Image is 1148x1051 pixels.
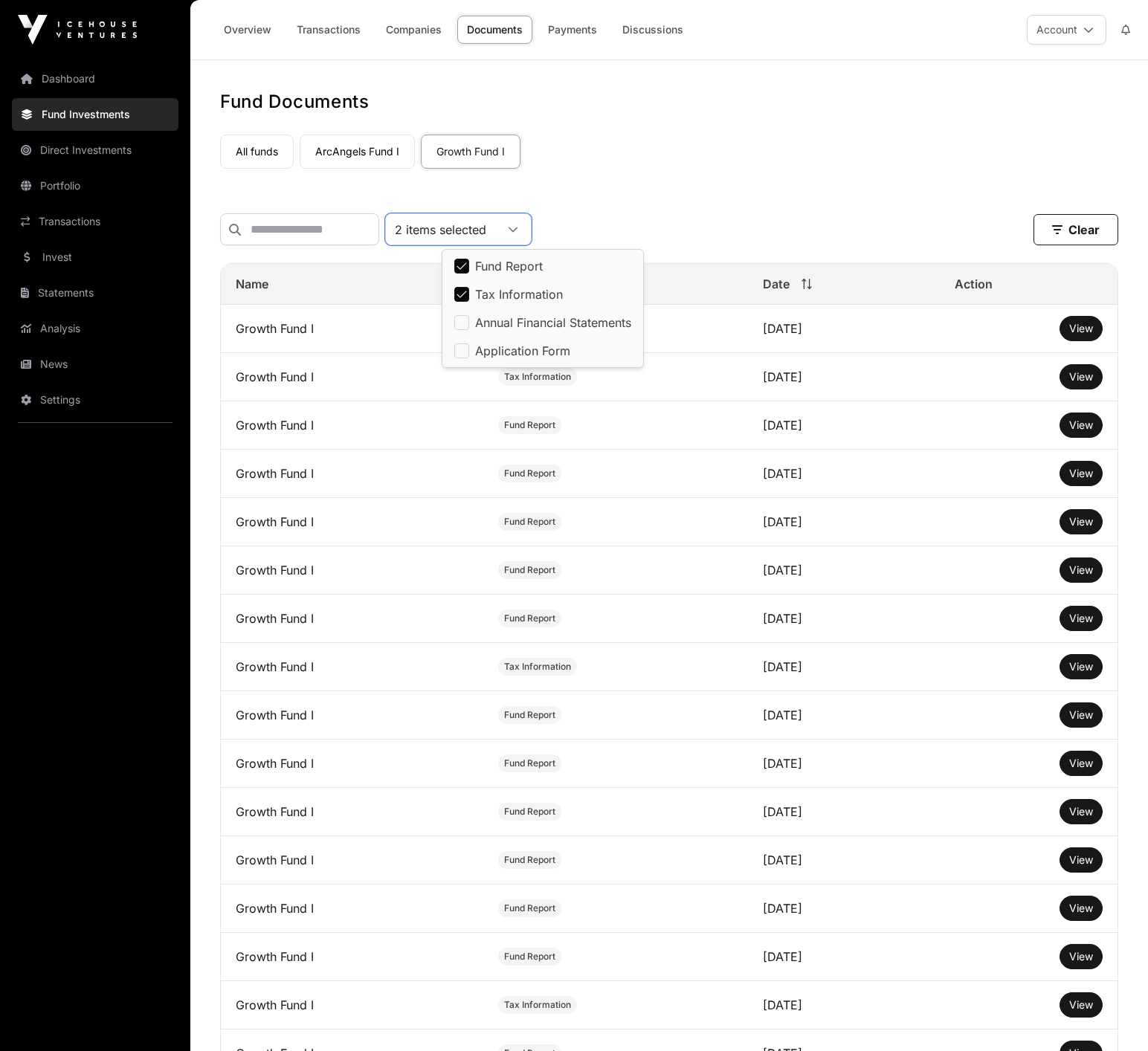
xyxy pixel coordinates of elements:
[221,643,483,691] td: Growth Fund I
[1060,364,1103,389] button: View
[221,885,483,933] td: Growth Fund I
[504,468,555,479] span: Fund Report
[12,384,178,416] a: Settings
[300,135,415,169] a: ArcAngels Fund I
[1069,418,1093,431] span: View
[1069,659,1093,674] a: View
[1069,563,1093,576] span: View
[445,337,640,364] li: Application Form
[1069,418,1093,433] a: View
[421,135,520,169] a: Growth Fund I
[1069,321,1093,336] a: View
[221,981,483,1029] td: Growth Fund I
[214,16,281,44] a: Overview
[236,275,268,293] span: Name
[1069,708,1093,721] span: View
[748,885,940,933] td: [DATE]
[18,15,137,45] img: Icehouse Ventures Logo
[475,260,543,272] span: Fund Report
[1069,563,1093,578] a: View
[1060,944,1103,969] button: View
[1069,611,1093,626] a: View
[1069,322,1093,334] span: View
[613,16,693,44] a: Discussions
[221,740,483,788] td: Growth Fund I
[748,643,940,691] td: [DATE]
[538,16,607,44] a: Payments
[221,595,483,643] td: Growth Fund I
[1069,466,1093,481] a: View
[748,498,940,546] td: [DATE]
[1069,804,1093,819] a: View
[1069,756,1093,771] a: View
[221,788,483,836] td: Growth Fund I
[475,345,570,357] span: Application Form
[748,691,940,740] td: [DATE]
[1069,660,1093,673] span: View
[1033,214,1118,245] button: Clear
[12,312,178,345] a: Analysis
[504,564,555,576] span: Fund Report
[475,288,563,300] span: Tax Information
[12,241,178,274] a: Invest
[1060,316,1103,341] button: View
[763,275,790,293] span: Date
[1060,461,1103,486] button: View
[1060,847,1103,873] button: View
[1069,853,1093,867] a: View
[12,134,178,166] a: Direct Investments
[445,309,640,336] li: Annual Financial Statements
[748,353,940,401] td: [DATE]
[221,836,483,885] td: Growth Fund I
[220,90,1118,114] h1: Fund Documents
[1069,901,1093,916] a: View
[504,951,555,963] span: Fund Report
[1027,15,1106,45] button: Account
[504,371,571,383] span: Tax Information
[221,450,483,498] td: Growth Fund I
[1060,509,1103,534] button: View
[1069,997,1093,1012] a: View
[504,419,555,431] span: Fund Report
[457,16,532,44] a: Documents
[1060,413,1103,438] button: View
[504,999,571,1011] span: Tax Information
[1060,799,1103,824] button: View
[1069,514,1093,529] a: View
[221,305,483,353] td: Growth Fund I
[748,933,940,981] td: [DATE]
[12,169,178,202] a: Portfolio
[1069,949,1093,964] a: View
[287,16,370,44] a: Transactions
[1060,654,1103,679] button: View
[1069,369,1093,384] a: View
[1069,998,1093,1011] span: View
[220,135,294,169] a: All funds
[504,902,555,914] span: Fund Report
[1069,612,1093,624] span: View
[221,401,483,450] td: Growth Fund I
[376,16,451,44] a: Companies
[445,253,640,279] li: Fund Report
[12,98,178,131] a: Fund Investments
[12,62,178,95] a: Dashboard
[504,612,555,624] span: Fund Report
[748,740,940,788] td: [DATE]
[1069,467,1093,479] span: View
[748,788,940,836] td: [DATE]
[748,450,940,498] td: [DATE]
[1069,853,1093,866] span: View
[748,981,940,1029] td: [DATE]
[1069,950,1093,963] span: View
[748,546,940,595] td: [DATE]
[221,933,483,981] td: Growth Fund I
[504,757,555,769] span: Fund Report
[445,281,640,308] li: Tax Information
[221,498,483,546] td: Growth Fund I
[504,854,555,866] span: Fund Report
[955,275,993,293] span: Action
[1074,980,1148,1051] iframe: Chat Widget
[1060,992,1103,1018] button: View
